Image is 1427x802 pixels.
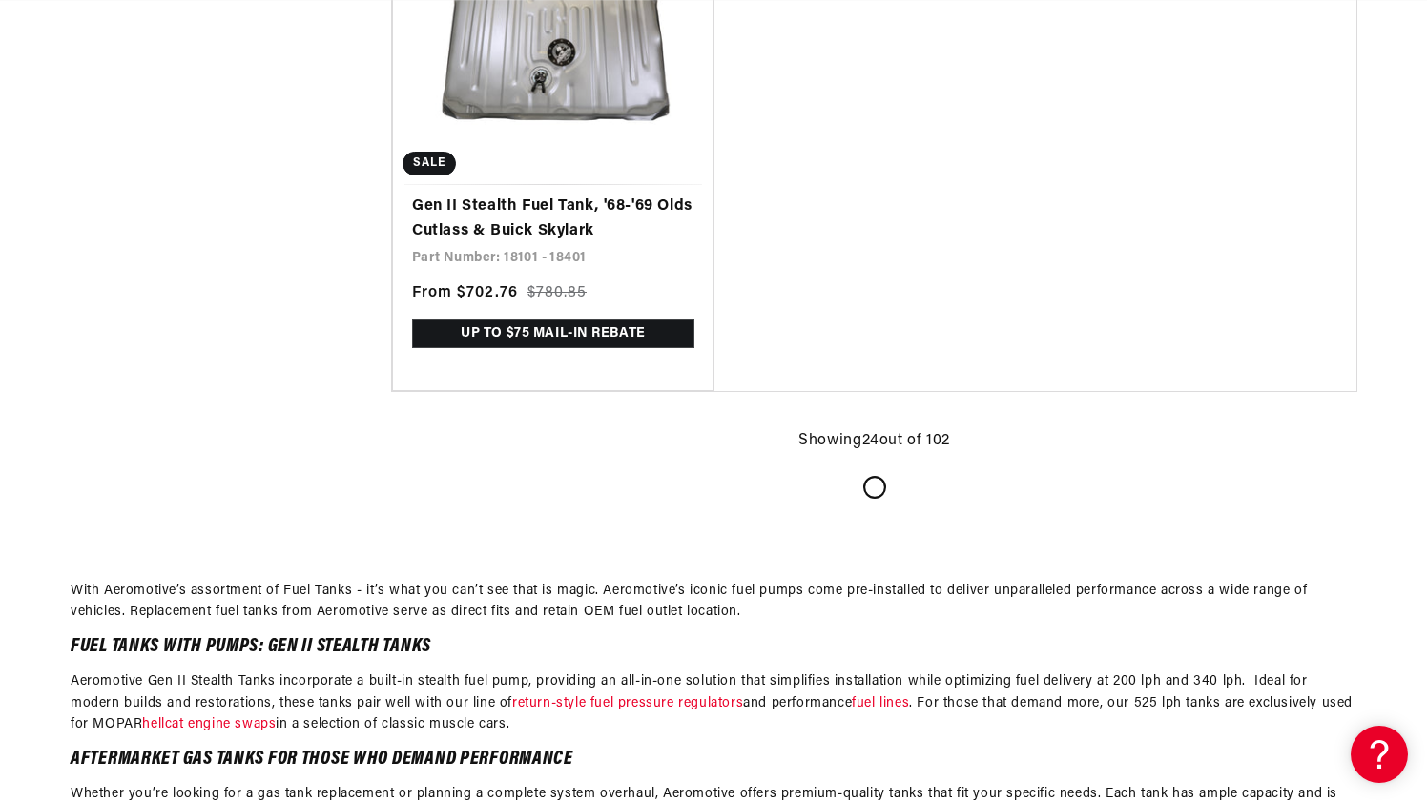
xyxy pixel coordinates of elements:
[798,429,949,454] p: Showing out of 102
[142,717,276,731] a: hellcat engine swaps
[71,751,1356,769] h2: Aftermarket Gas Tanks for Those Who Demand Performance
[71,671,1356,735] p: Aeromotive Gen II Stealth Tanks incorporate a built-in stealth fuel pump, providing an all-in-one...
[71,581,1356,624] p: With Aeromotive’s assortment of Fuel Tanks - it’s what you can’t see that is magic. Aeromotive’s ...
[862,433,879,448] span: 24
[852,696,909,710] a: fuel lines
[512,696,743,710] a: return-style fuel pressure regulators
[71,639,1356,656] h2: Fuel Tanks with Pumps: Gen II Stealth Tanks
[412,195,694,243] a: Gen II Stealth Fuel Tank, '68-'69 Olds Cutlass & Buick Skylark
